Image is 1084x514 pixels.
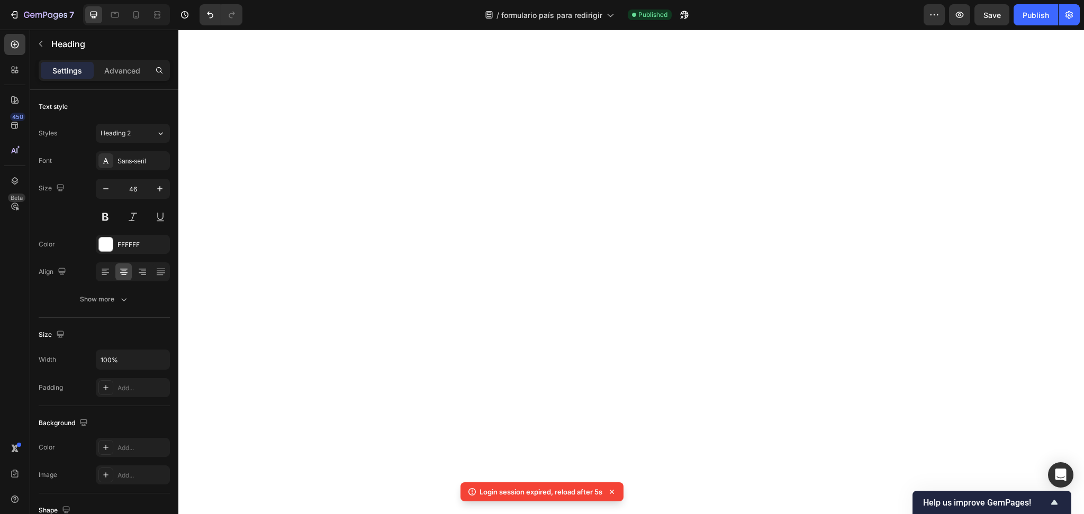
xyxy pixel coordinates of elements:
[480,487,602,497] p: Login session expired, reload after 5s
[51,38,166,50] p: Heading
[501,10,602,21] span: formulario país para redirigir
[101,128,131,138] span: Heading 2
[8,194,25,202] div: Beta
[39,383,63,392] div: Padding
[39,265,68,279] div: Align
[118,383,167,393] div: Add...
[1048,462,1073,488] div: Open Intercom Messenger
[118,157,167,166] div: Sans-serif
[200,4,242,25] div: Undo/Redo
[80,294,129,305] div: Show more
[1023,10,1049,21] div: Publish
[638,10,667,20] span: Published
[39,328,67,342] div: Size
[52,65,82,76] p: Settings
[974,4,1009,25] button: Save
[96,350,169,369] input: Auto
[96,124,170,143] button: Heading 2
[118,443,167,453] div: Add...
[983,11,1001,20] span: Save
[923,498,1048,508] span: Help us improve GemPages!
[39,416,90,430] div: Background
[118,471,167,480] div: Add...
[118,240,167,250] div: FFFFFF
[178,30,1084,514] iframe: Design area
[39,156,52,166] div: Font
[69,8,74,21] p: 7
[39,470,57,480] div: Image
[39,102,68,112] div: Text style
[39,355,56,364] div: Width
[39,443,55,452] div: Color
[1014,4,1058,25] button: Publish
[104,65,140,76] p: Advanced
[10,113,25,121] div: 450
[39,128,57,138] div: Styles
[923,496,1061,509] button: Show survey - Help us improve GemPages!
[496,10,499,21] span: /
[39,181,67,196] div: Size
[39,290,170,309] button: Show more
[39,240,55,249] div: Color
[4,4,79,25] button: 7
